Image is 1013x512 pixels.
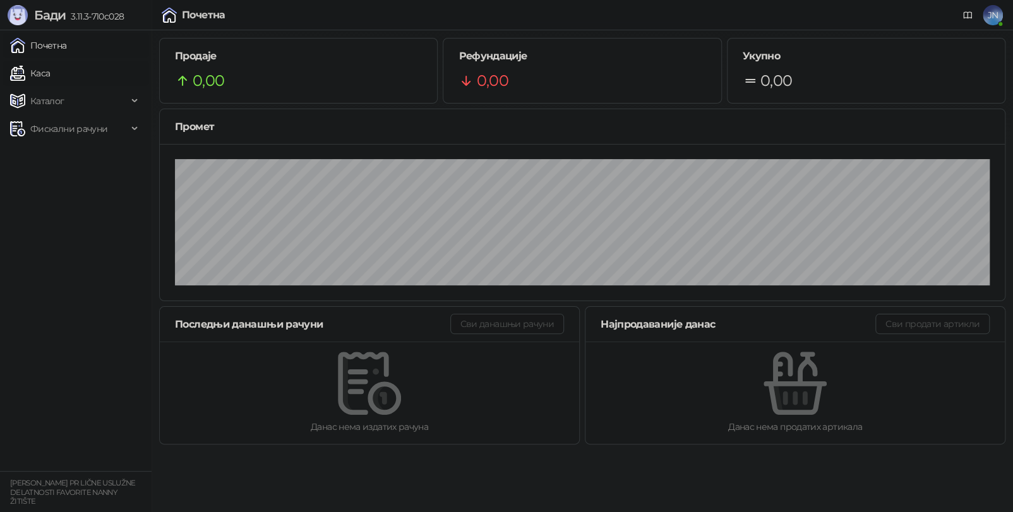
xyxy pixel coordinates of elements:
[875,314,990,334] button: Сви продати артикли
[34,8,66,23] span: Бади
[30,116,107,141] span: Фискални рачуни
[601,316,875,332] div: Најпродаваније данас
[10,61,50,86] a: Каса
[476,69,508,93] span: 0,00
[180,420,559,434] div: Данас нема издатих рачуна
[10,479,136,506] small: [PERSON_NAME] PR LIČNE USLUŽNE DELATNOSTI FAVORITE NANNY ŽITIŠTE
[957,5,978,25] a: Документација
[66,11,124,22] span: 3.11.3-710c028
[175,119,990,134] div: Промет
[760,69,792,93] span: 0,00
[983,5,1003,25] span: JN
[10,33,67,58] a: Почетна
[8,5,28,25] img: Logo
[175,316,450,332] div: Последњи данашњи рачуни
[743,49,990,64] h5: Укупно
[193,69,224,93] span: 0,00
[459,49,705,64] h5: Рефундације
[606,420,985,434] div: Данас нема продатих артикала
[175,49,422,64] h5: Продаје
[450,314,564,334] button: Сви данашњи рачуни
[30,88,64,114] span: Каталог
[182,10,225,20] div: Почетна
